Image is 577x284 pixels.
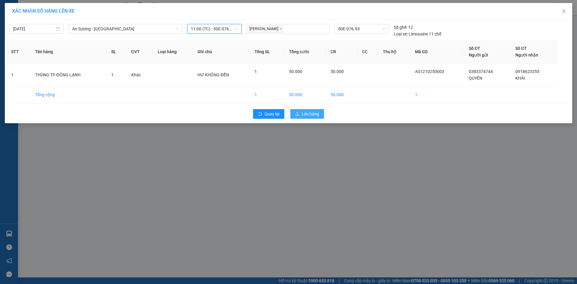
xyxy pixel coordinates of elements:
span: HƯ KHÔNG ĐỀN [197,72,229,77]
span: Quay lại [264,111,279,117]
th: CR [326,40,357,63]
span: Người nhận [515,53,538,57]
th: Thu hộ [378,40,410,63]
span: Số ĐT [515,46,527,51]
span: 50.000 [331,69,344,74]
td: 1 [6,63,30,87]
span: QUYÊN [469,76,482,81]
span: An Sương - Tây Ninh [72,24,179,33]
th: ĐVT [127,40,153,63]
div: Limousine 11 chỗ [394,31,441,37]
span: 11:00 (TC) - 50E-076.93 [191,24,238,33]
span: upload [295,112,299,117]
span: close [279,27,282,30]
span: [PERSON_NAME] [248,26,283,32]
input: 12/10/2025 [13,26,55,32]
th: Tổng cước [284,40,325,63]
span: Người gửi [469,53,488,57]
th: CC [357,40,378,63]
span: XÁC NHẬN SỐ HÀNG LÊN XE [12,8,75,14]
span: 0918623355 [515,69,539,74]
span: close [561,9,566,14]
span: Lên hàng [302,111,319,117]
span: Loại xe: [394,31,408,37]
th: STT [6,40,30,63]
th: Tên hàng [30,40,106,63]
th: Loại hàng [153,40,193,63]
td: THÙNG TP ĐÔNG LẠNH [30,63,106,87]
span: down [176,27,179,31]
th: Mã GD [410,40,464,63]
span: 50E-076.93 [338,24,385,33]
th: Tổng SL [250,40,284,63]
span: 1 [255,69,257,74]
td: 50.000 [326,87,357,103]
span: Số ĐT [469,46,480,51]
button: Close [555,3,572,20]
span: 0383374744 [469,69,493,74]
span: Số ghế: [394,24,407,31]
span: rollback [258,112,262,117]
div: 12 [394,24,413,31]
button: uploadLên hàng [290,109,324,119]
td: 1 [410,87,464,103]
span: KHẢI [515,76,525,81]
td: 50.000 [284,87,325,103]
td: 1 [250,87,284,103]
th: SL [106,40,127,63]
span: 1 [111,72,114,77]
span: 50.000 [289,69,302,74]
td: Tổng cộng [30,87,106,103]
button: rollbackQuay lại [253,109,284,119]
span: AS1210250003 [415,69,444,74]
th: Ghi chú [193,40,250,63]
td: Khác [127,63,153,87]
